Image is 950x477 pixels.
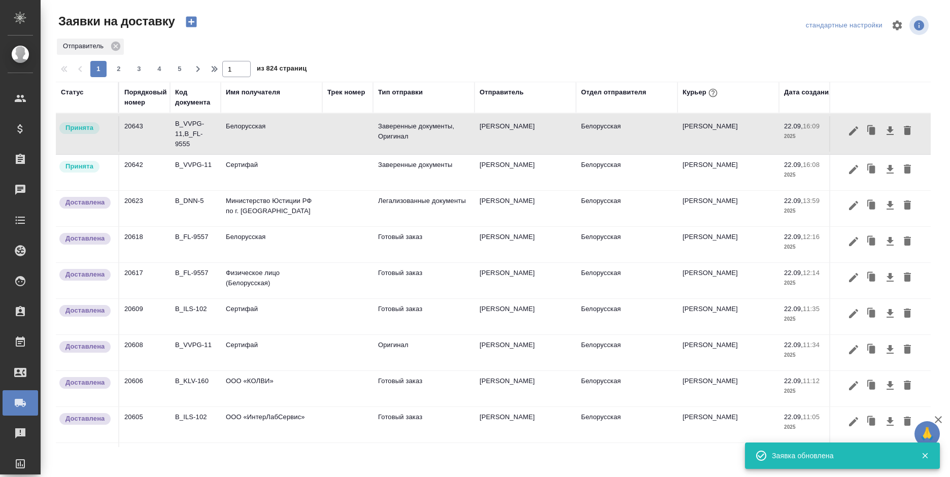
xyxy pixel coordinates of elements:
td: Белорусская [576,371,677,406]
td: [PERSON_NAME] [474,116,576,152]
button: Удалить [899,232,916,251]
div: Имя получателя [226,87,280,97]
td: B_FL-9557 [170,227,221,262]
p: 22.09, [784,341,803,349]
td: [PERSON_NAME] [474,335,576,370]
td: Готовый заказ [373,407,474,442]
td: [PERSON_NAME] [474,155,576,190]
td: Легализованные документы [373,191,474,226]
p: 2025 [784,350,850,360]
div: Заявка обновлена [772,451,906,461]
td: [PERSON_NAME] [677,227,779,262]
p: Доставлена [65,342,105,352]
button: Удалить [899,160,916,179]
div: Порядковый номер [124,87,167,108]
button: Удалить [899,121,916,141]
span: Посмотреть информацию [909,16,931,35]
td: Белорусская [576,299,677,334]
p: 2025 [784,314,850,324]
p: 22.09, [784,161,803,168]
button: 4 [151,61,167,77]
td: Белорусская [576,335,677,370]
td: Готовый заказ [373,299,474,334]
p: 2025 [784,242,850,252]
p: Принята [65,123,93,133]
td: 20617 [119,263,170,298]
button: Клонировать [862,268,881,287]
button: Скачать [881,160,899,179]
p: 2025 [784,170,850,180]
td: [PERSON_NAME] [474,227,576,262]
td: [PERSON_NAME] [474,407,576,442]
button: 🙏 [914,421,940,447]
button: Клонировать [862,304,881,323]
p: 2025 [784,386,850,396]
p: 11:12 [803,377,820,385]
p: 2025 [784,131,850,142]
button: При выборе курьера статус заявки автоматически поменяется на «Принята» [706,86,720,99]
p: 11:05 [803,413,820,421]
td: ООО «ИнтерЛабСервис» [221,407,322,442]
button: Редактировать [845,268,862,287]
p: 2025 [784,422,850,432]
button: Клонировать [862,340,881,359]
p: Доставлена [65,197,105,208]
button: Скачать [881,232,899,251]
td: Оригинал [373,335,474,370]
td: Министерство Юстиции РФ по г. [GEOGRAPHIC_DATA] [221,191,322,226]
button: Скачать [881,121,899,141]
td: 20605 [119,407,170,442]
button: Скачать [881,376,899,395]
td: 20642 [119,155,170,190]
button: Клонировать [862,232,881,251]
td: Белорусская [221,116,322,152]
td: Белорусская [576,227,677,262]
div: Отправитель [480,87,524,97]
button: Клонировать [862,121,881,141]
td: B_FL-9557 [170,263,221,298]
div: Тип отправки [378,87,423,97]
button: Удалить [899,196,916,215]
td: [PERSON_NAME] [677,116,779,152]
div: Трек номер [327,87,365,97]
p: 22.09, [784,305,803,313]
div: Отдел отправителя [581,87,646,97]
p: Доставлена [65,233,105,244]
span: 4 [151,64,167,74]
td: Белорусская [221,227,322,262]
button: Удалить [899,412,916,431]
td: B_KLV-160 [170,371,221,406]
button: Создать [179,13,203,30]
button: 2 [111,61,127,77]
button: Редактировать [845,304,862,323]
td: 20606 [119,371,170,406]
div: Курьер назначен [58,121,113,135]
p: Доставлена [65,414,105,424]
div: Документы доставлены, фактическая дата доставки проставиться автоматически [58,376,113,390]
div: Статус [61,87,84,97]
p: 2025 [784,206,850,216]
p: Доставлена [65,305,105,316]
span: 3 [131,64,147,74]
button: Редактировать [845,376,862,395]
button: Удалить [899,268,916,287]
td: Сертифай [221,155,322,190]
div: Курьер назначен [58,160,113,174]
td: [PERSON_NAME] [677,191,779,226]
td: Белорусская [576,263,677,298]
button: Удалить [899,304,916,323]
td: Заверенные документы [373,155,474,190]
div: Документы доставлены, фактическая дата доставки проставиться автоматически [58,412,113,426]
td: [PERSON_NAME] [677,263,779,298]
div: Дата создания [784,87,833,97]
button: Удалить [899,340,916,359]
div: Отправитель [57,39,124,55]
p: Доставлена [65,269,105,280]
p: 16:08 [803,161,820,168]
button: Редактировать [845,412,862,431]
td: Готовый заказ [373,263,474,298]
span: 5 [172,64,188,74]
span: 🙏 [919,423,936,445]
td: Белорусская [576,116,677,152]
td: [PERSON_NAME] [677,155,779,190]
